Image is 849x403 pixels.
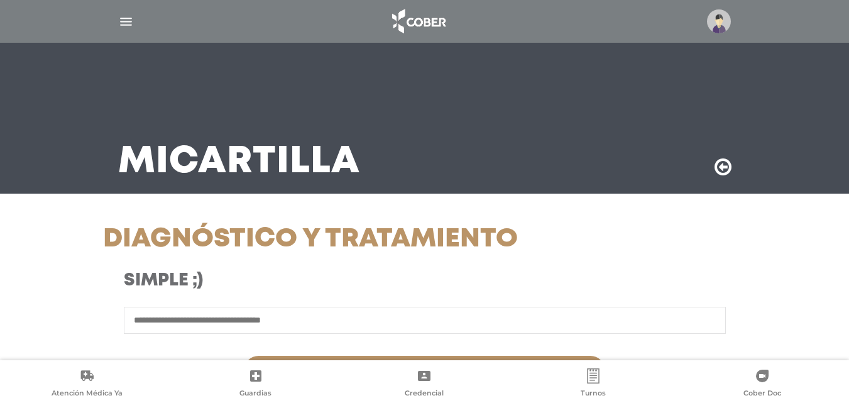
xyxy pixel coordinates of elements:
[340,368,509,400] a: Credencial
[118,146,360,179] h3: Mi Cartilla
[677,368,846,400] a: Cober Doc
[172,368,341,400] a: Guardias
[509,368,678,400] a: Turnos
[124,270,505,292] h3: Simple ;)
[581,389,606,400] span: Turnos
[103,224,526,255] h1: Diagnóstico y Tratamiento
[118,14,134,30] img: Cober_menu-lines-white.svg
[707,9,731,33] img: profile-placeholder.svg
[3,368,172,400] a: Atención Médica Ya
[52,389,123,400] span: Atención Médica Ya
[239,389,271,400] span: Guardias
[405,389,444,400] span: Credencial
[385,6,451,36] img: logo_cober_home-white.png
[743,389,781,400] span: Cober Doc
